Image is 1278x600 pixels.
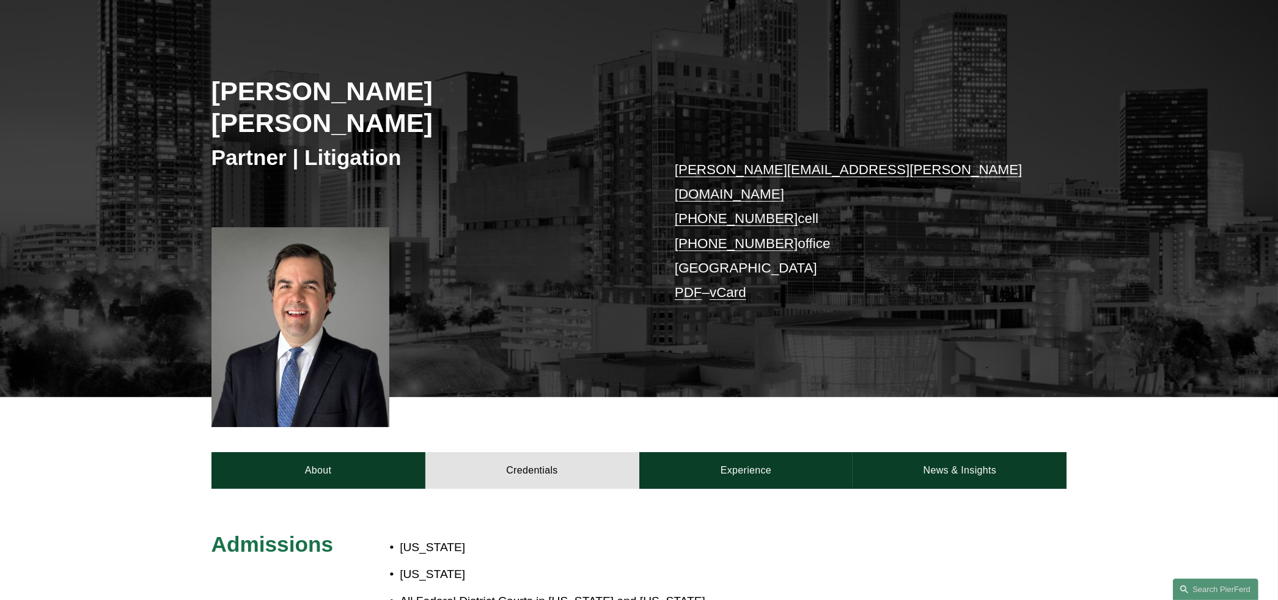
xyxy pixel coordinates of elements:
a: [PERSON_NAME][EMAIL_ADDRESS][PERSON_NAME][DOMAIN_NAME] [675,162,1023,202]
p: [US_STATE] [400,564,710,585]
a: [PHONE_NUMBER] [675,211,798,226]
a: Credentials [425,452,639,489]
p: [US_STATE] [400,537,710,558]
a: Search this site [1173,579,1258,600]
a: PDF [675,285,702,300]
p: cell office [GEOGRAPHIC_DATA] – [675,158,1031,305]
a: About [211,452,425,489]
a: [PHONE_NUMBER] [675,236,798,251]
a: Experience [639,452,853,489]
span: Admissions [211,532,333,556]
h3: Partner | Litigation [211,144,639,171]
a: vCard [710,285,746,300]
a: News & Insights [853,452,1067,489]
h2: [PERSON_NAME] [PERSON_NAME] [211,75,639,139]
